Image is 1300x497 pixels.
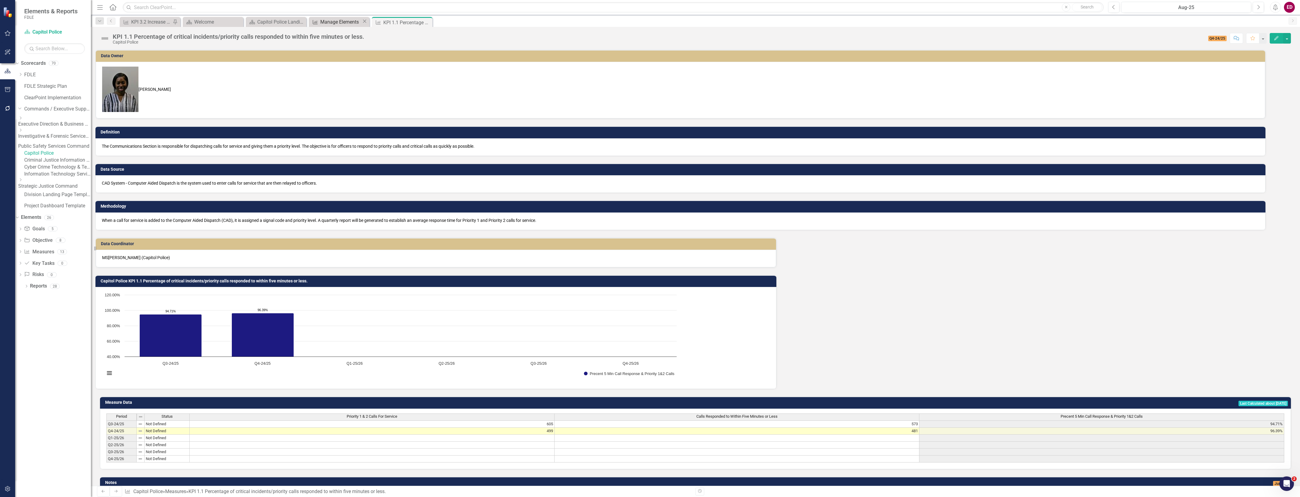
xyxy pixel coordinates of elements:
div: 0 [47,272,57,277]
td: 499 [190,428,555,435]
div: KPI 1.1 Percentage of critical incidents/priority calls responded to within five minutes or less. [188,489,386,494]
a: Executive Direction & Business Support [18,121,91,128]
div: [PERSON_NAME] [138,86,171,92]
a: Key Tasks [24,260,54,267]
text: 80.00% [107,324,120,328]
input: Search Below... [24,43,85,54]
button: ED [1284,2,1295,13]
div: Manage Elements [320,18,362,26]
span: Elements & Reports [24,8,78,15]
a: Project Dashboard Template [24,202,91,209]
text: 60.00% [107,339,120,344]
a: FDLE Strategic Plan [24,83,91,90]
text: 96.39% [258,308,268,312]
small: FDLE [24,15,78,20]
a: Cyber Crime Technology & Telecommunications [24,164,91,171]
text: Q3-24/25 [162,361,178,366]
td: 573 [555,420,919,428]
a: Capitol Police [133,489,163,494]
td: Not Defined [145,435,190,442]
button: View chart menu, Chart [105,369,114,377]
div: 5 [48,226,58,232]
p: CAD System - Computer Aided Dispatch is the system used to enter calls for service that are then ... [102,180,1259,186]
h3: Data Source [101,167,1262,172]
a: ClearPoint Implementation [24,94,91,101]
a: Criminal Justice Information Services [24,157,91,164]
img: 8DAGhfEEPCf229AAAAAElFTkSuQmCC [138,449,143,454]
svg: Interactive chart [102,292,680,383]
span: Calls Responded to Within Five Minutes or Less [696,414,778,419]
button: Aug-25 [1121,2,1251,13]
div: » » [125,488,691,495]
text: Q1-25/26 [346,361,362,366]
a: Elements [21,214,41,221]
span: Q4-24/25 [1208,36,1227,41]
text: Q3-25/26 [531,361,547,366]
a: Capitol Police [24,29,85,36]
div: Welcome [194,18,242,26]
img: 8DAGhfEEPCf229AAAAAElFTkSuQmCC [138,422,143,426]
a: Risks [24,271,44,278]
h3: Measure Data [105,400,524,405]
td: Q3-25/26 [106,449,137,456]
span: 2 [1292,476,1297,481]
div: KPI 1.1 Percentage of critical incidents/priority calls responded to within five minutes or less. [383,19,431,26]
text: 120.00% [105,293,120,297]
td: Q1-25/26 [106,435,137,442]
h3: Capitol Police KPI 1.1 Percentage of critical incidents/priority calls responded to within five m... [101,279,773,283]
div: Capitol Police [113,40,364,44]
div: 26 [44,215,54,220]
div: KPI 3.2 Increase the number of specialized High-Liability Training courses per year to internal a... [131,18,171,26]
a: Investigative & Forensic Services Command [18,133,91,140]
div: MS [102,255,108,261]
span: Last Calculated about [DATE] [1238,401,1288,406]
a: FDLE [24,71,91,78]
input: Search ClearPoint... [123,2,1104,13]
img: 8DAGhfEEPCf229AAAAAElFTkSuQmCC [138,456,143,461]
img: 8DAGhfEEPCf229AAAAAElFTkSuQmCC [138,414,143,419]
h3: Data Coordinator [101,242,773,246]
td: Not Defined [145,428,190,435]
div: Aug-25 [1123,4,1249,11]
span: Period [116,414,127,419]
a: Information Technology Services [24,171,91,178]
a: Welcome [184,18,242,26]
td: 605 [190,420,555,428]
p: When a call for service is added to the Computer Aided Dispatch (CAD), it is assigned a signal co... [102,217,1259,223]
path: Q4-24/25, 96.39278557. Precent 5 Min Call Response & Priority 1&2 Calls. [232,313,294,357]
td: Q4-25/26 [106,456,137,462]
div: Chart. Highcharts interactive chart. [102,292,770,383]
a: Objective [24,237,52,244]
div: 8 [56,238,65,243]
td: Not Defined [145,442,190,449]
text: Q2-25/26 [438,361,455,366]
div: Capitol Police Landing [257,18,305,26]
a: Measures [165,489,186,494]
img: Not Defined [100,34,110,43]
iframe: Intercom live chat [1279,476,1294,491]
td: 481 [555,428,919,435]
a: Scorecards [21,60,46,67]
span: Priority 1 & 2 Calls For Service [347,414,397,419]
td: Q3-24/25 [106,420,137,428]
a: Goals [24,225,45,232]
button: Show Precent 5 Min Call Response & Priority 1&2 Calls [584,372,674,376]
div: KPI 1.1 Percentage of critical incidents/priority calls responded to within five minutes or less. [113,33,364,40]
td: Q2-25/26 [106,442,137,449]
a: Manage Elements [310,18,362,26]
a: Capitol Police Landing [247,18,305,26]
div: [PERSON_NAME] (Capitol Police) [108,255,170,261]
text: Precent 5 Min Call Response & Priority 1&2 Calls [590,371,675,376]
td: Not Defined [145,456,190,462]
h3: Definition [101,130,1262,134]
span: Status [162,414,173,419]
span: Precent 5 Min Call Response & Priority 1&2 Calls [1061,414,1143,419]
p: The Communications Section is responsible for dispatching calls for service and giving them a pri... [102,143,1259,149]
h3: Methodology [101,204,1262,209]
text: 100.00% [105,308,120,313]
h3: Data Owner [101,54,1262,58]
a: Division Landing Page Template [24,191,91,198]
span: Jun-25 [1273,481,1288,486]
img: 8DAGhfEEPCf229AAAAAElFTkSuQmCC [138,436,143,440]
